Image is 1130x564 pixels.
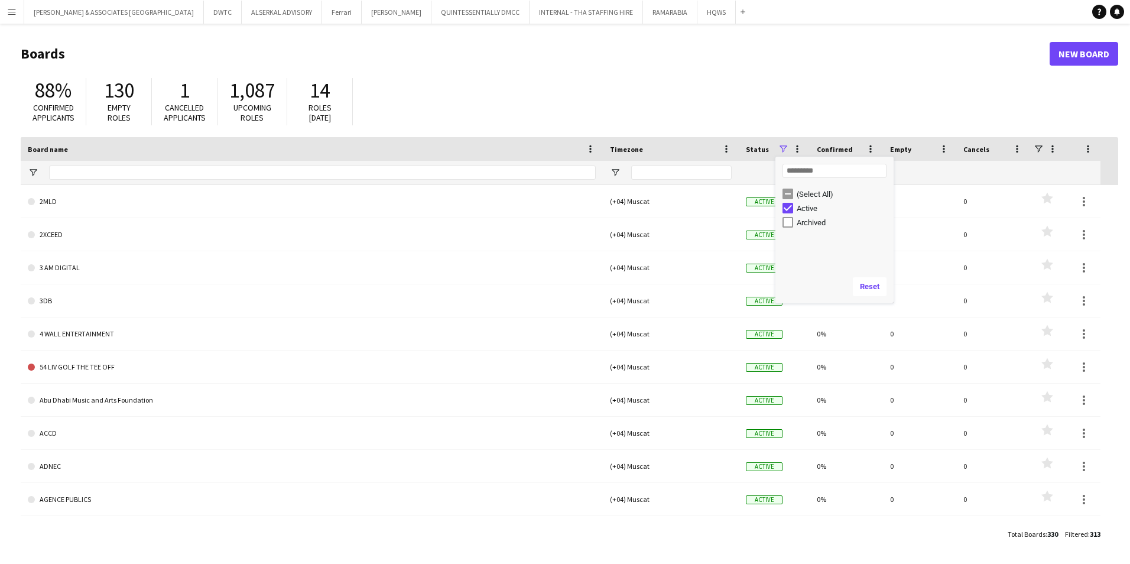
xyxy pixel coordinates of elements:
[883,384,956,416] div: 0
[49,166,596,180] input: Board name Filter Input
[883,317,956,350] div: 0
[322,1,362,24] button: Ferrari
[746,197,782,206] span: Active
[1008,530,1045,539] span: Total Boards
[108,102,131,123] span: Empty roles
[603,450,739,482] div: (+04) Muscat
[1047,530,1058,539] span: 330
[883,251,956,284] div: 3
[610,145,643,154] span: Timezone
[956,384,1030,416] div: 0
[883,284,956,317] div: 0
[797,218,890,227] div: Archived
[883,351,956,383] div: 0
[956,351,1030,383] div: 0
[810,483,883,516] div: 0%
[883,516,956,549] div: 0
[603,351,739,383] div: (+04) Muscat
[883,417,956,449] div: 0
[746,396,782,405] span: Active
[28,145,68,154] span: Board name
[746,495,782,504] span: Active
[603,317,739,350] div: (+04) Muscat
[853,277,887,296] button: Reset
[746,231,782,239] span: Active
[643,1,697,24] button: RAMARABIA
[229,77,275,103] span: 1,087
[603,218,739,251] div: (+04) Muscat
[810,450,883,482] div: 0%
[204,1,242,24] button: DWTC
[180,77,190,103] span: 1
[1008,523,1058,546] div: :
[28,251,596,284] a: 3 AM DIGITAL
[35,77,72,103] span: 88%
[956,251,1030,284] div: 0
[530,1,643,24] button: INTERNAL - THA STAFFING HIRE
[1090,530,1100,539] span: 313
[956,317,1030,350] div: 0
[797,190,890,199] div: (Select All)
[28,167,38,178] button: Open Filter Menu
[746,429,782,438] span: Active
[362,1,431,24] button: [PERSON_NAME]
[431,1,530,24] button: QUINTESSENTIALLY DMCC
[956,185,1030,218] div: 0
[28,384,596,417] a: Abu Dhabi Music and Arts Foundation
[883,450,956,482] div: 0
[810,384,883,416] div: 0%
[956,516,1030,549] div: 0
[28,450,596,483] a: ADNEC
[1065,530,1088,539] span: Filtered
[956,450,1030,482] div: 0
[33,102,74,123] span: Confirmed applicants
[603,251,739,284] div: (+04) Muscat
[310,77,330,103] span: 14
[28,284,596,317] a: 3DB
[963,145,989,154] span: Cancels
[782,164,887,178] input: Search filter values
[746,145,769,154] span: Status
[956,417,1030,449] div: 0
[890,145,911,154] span: Empty
[28,516,596,549] a: AKANA COLLECTIVE
[631,166,732,180] input: Timezone Filter Input
[746,462,782,471] span: Active
[746,330,782,339] span: Active
[810,417,883,449] div: 0%
[21,45,1050,63] h1: Boards
[746,264,782,273] span: Active
[746,297,782,306] span: Active
[28,483,596,516] a: AGENCE PUBLICS
[1050,42,1118,66] a: New Board
[603,417,739,449] div: (+04) Muscat
[746,363,782,372] span: Active
[603,284,739,317] div: (+04) Muscat
[603,483,739,516] div: (+04) Muscat
[24,1,204,24] button: [PERSON_NAME] & ASSOCIATES [GEOGRAPHIC_DATA]
[309,102,332,123] span: Roles [DATE]
[603,185,739,218] div: (+04) Muscat
[28,317,596,351] a: 4 WALL ENTERTAINMENT
[810,317,883,350] div: 0%
[817,145,853,154] span: Confirmed
[810,516,883,549] div: 0%
[1065,523,1100,546] div: :
[810,351,883,383] div: 0%
[797,204,890,213] div: Active
[956,483,1030,516] div: 0
[883,483,956,516] div: 0
[883,218,956,251] div: 0
[883,185,956,218] div: 0
[956,284,1030,317] div: 0
[164,102,206,123] span: Cancelled applicants
[610,167,621,178] button: Open Filter Menu
[603,384,739,416] div: (+04) Muscat
[956,218,1030,251] div: 0
[28,185,596,218] a: 2MLD
[233,102,271,123] span: Upcoming roles
[603,516,739,549] div: (+04) Muscat
[28,417,596,450] a: ACCD
[697,1,736,24] button: HQWS
[242,1,322,24] button: ALSERKAL ADVISORY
